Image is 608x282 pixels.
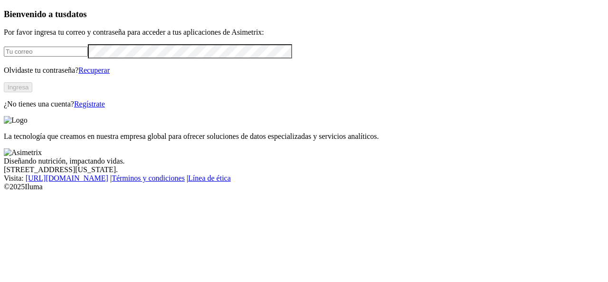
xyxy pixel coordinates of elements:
[4,28,604,37] p: Por favor ingresa tu correo y contraseña para acceder a tus aplicaciones de Asimetrix:
[4,66,604,75] p: Olvidaste tu contraseña?
[112,174,185,182] a: Términos y condiciones
[4,157,604,165] div: Diseñando nutrición, impactando vidas.
[188,174,231,182] a: Línea de ética
[4,9,604,19] h3: Bienvenido a tus
[4,116,28,125] img: Logo
[4,132,604,141] p: La tecnología que creamos en nuestra empresa global para ofrecer soluciones de datos especializad...
[4,183,604,191] div: © 2025 Iluma
[74,100,105,108] a: Regístrate
[78,66,110,74] a: Recuperar
[4,174,604,183] div: Visita : | |
[4,100,604,108] p: ¿No tienes una cuenta?
[4,148,42,157] img: Asimetrix
[4,47,88,57] input: Tu correo
[66,9,87,19] span: datos
[4,82,32,92] button: Ingresa
[26,174,108,182] a: [URL][DOMAIN_NAME]
[4,165,604,174] div: [STREET_ADDRESS][US_STATE].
